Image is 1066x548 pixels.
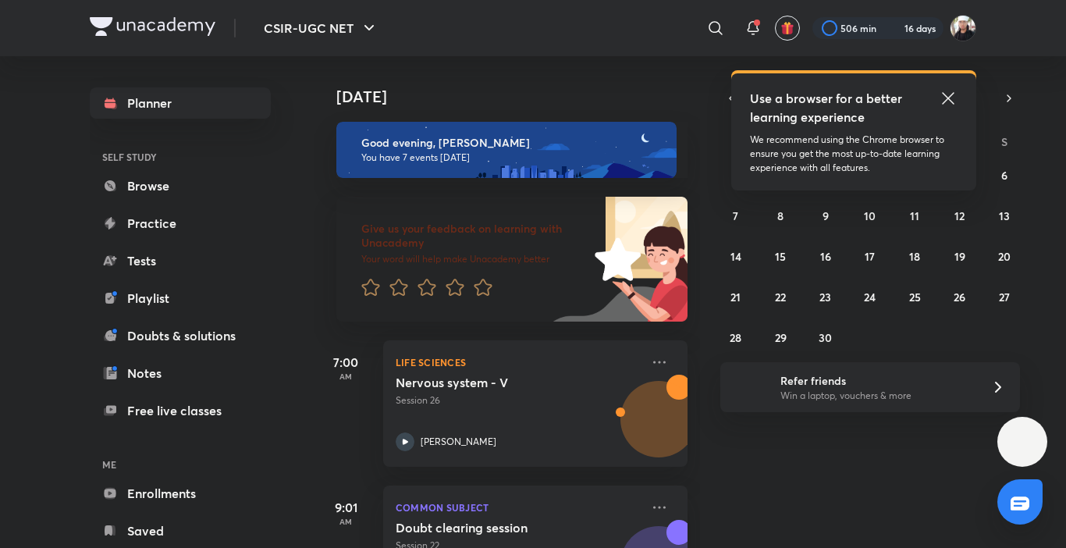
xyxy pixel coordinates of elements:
a: Browse [90,170,271,201]
h5: Use a browser for a better learning experience [750,89,905,126]
button: September 17, 2025 [858,244,883,269]
a: Saved [90,515,271,546]
h4: [DATE] [336,87,703,106]
button: September 10, 2025 [858,203,883,228]
button: September 13, 2025 [992,203,1017,228]
abbr: September 28, 2025 [730,330,741,345]
abbr: September 27, 2025 [999,290,1010,304]
p: We recommend using the Chrome browser to ensure you get the most up-to-date learning experience w... [750,133,958,175]
button: September 6, 2025 [992,162,1017,187]
button: September 30, 2025 [813,325,838,350]
abbr: September 30, 2025 [819,330,832,345]
abbr: September 14, 2025 [730,249,741,264]
abbr: September 16, 2025 [820,249,831,264]
button: September 8, 2025 [768,203,793,228]
img: ttu [1013,432,1032,451]
a: Playlist [90,283,271,314]
img: Company Logo [90,17,215,36]
button: September 18, 2025 [902,244,927,269]
button: September 24, 2025 [858,284,883,309]
button: CSIR-UGC NET [254,12,388,44]
h5: 7:00 [314,353,377,372]
a: Notes [90,358,271,389]
a: Tests [90,245,271,276]
img: Avatar [621,390,696,464]
abbr: September 29, 2025 [775,330,787,345]
abbr: September 22, 2025 [775,290,786,304]
button: September 21, 2025 [723,284,748,309]
a: Free live classes [90,395,271,426]
img: avatar [780,21,794,35]
a: Enrollments [90,478,271,509]
a: Practice [90,208,271,239]
abbr: September 15, 2025 [775,249,786,264]
img: feedback_image [542,197,688,322]
h6: SELF STUDY [90,144,271,170]
h5: Doubt clearing session [396,520,590,536]
h5: 9:01 [314,498,377,517]
img: referral [733,372,764,403]
button: September 15, 2025 [768,244,793,269]
button: September 29, 2025 [768,325,793,350]
abbr: September 21, 2025 [730,290,741,304]
img: evening [336,122,677,178]
h6: Refer friends [780,372,972,389]
button: September 25, 2025 [902,284,927,309]
button: September 9, 2025 [813,203,838,228]
button: September 14, 2025 [723,244,748,269]
img: Shivam [950,15,976,41]
p: Life Sciences [396,353,641,372]
p: Common Subject [396,498,641,517]
abbr: September 7, 2025 [733,208,738,223]
abbr: September 19, 2025 [954,249,965,264]
h6: ME [90,451,271,478]
p: Session 26 [396,393,641,407]
abbr: September 25, 2025 [909,290,921,304]
abbr: September 26, 2025 [954,290,965,304]
abbr: September 8, 2025 [777,208,784,223]
p: AM [314,517,377,526]
h5: Nervous system - V [396,375,590,390]
button: September 20, 2025 [992,244,1017,269]
button: September 19, 2025 [947,244,972,269]
button: September 26, 2025 [947,284,972,309]
abbr: September 13, 2025 [999,208,1010,223]
h6: Good evening, [PERSON_NAME] [361,136,663,150]
p: AM [314,372,377,381]
img: streak [886,20,901,36]
a: Company Logo [90,17,215,40]
p: Your word will help make Unacademy better [361,253,589,265]
abbr: September 18, 2025 [909,249,920,264]
abbr: September 6, 2025 [1001,168,1007,183]
button: September 23, 2025 [813,284,838,309]
abbr: September 10, 2025 [864,208,876,223]
button: avatar [775,16,800,41]
h6: Give us your feedback on learning with Unacademy [361,222,589,250]
button: September 12, 2025 [947,203,972,228]
button: September 11, 2025 [902,203,927,228]
a: Doubts & solutions [90,320,271,351]
p: [PERSON_NAME] [421,435,496,449]
button: September 7, 2025 [723,203,748,228]
abbr: September 23, 2025 [819,290,831,304]
a: Planner [90,87,271,119]
button: September 27, 2025 [992,284,1017,309]
p: Win a laptop, vouchers & more [780,389,972,403]
abbr: September 9, 2025 [823,208,829,223]
p: You have 7 events [DATE] [361,151,663,164]
abbr: September 24, 2025 [864,290,876,304]
button: September 22, 2025 [768,284,793,309]
abbr: September 20, 2025 [998,249,1011,264]
button: September 28, 2025 [723,325,748,350]
abbr: September 11, 2025 [910,208,919,223]
button: September 16, 2025 [813,244,838,269]
abbr: Saturday [1001,134,1007,149]
abbr: September 17, 2025 [865,249,875,264]
abbr: September 12, 2025 [954,208,965,223]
